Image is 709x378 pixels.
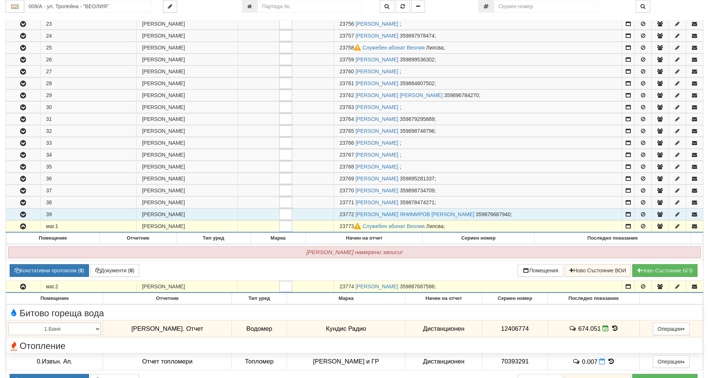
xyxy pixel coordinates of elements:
[136,197,238,208] td: [PERSON_NAME]
[136,90,238,101] td: [PERSON_NAME]
[334,173,622,185] td: ;
[136,209,238,220] td: [PERSON_NAME]
[355,92,443,98] a: [PERSON_NAME] [PERSON_NAME]
[136,281,238,293] td: [PERSON_NAME]
[339,223,363,229] span: Партида №
[334,197,622,208] td: ;
[405,293,482,304] th: Начин на отчет
[40,42,136,54] td: 25
[339,199,354,205] span: Партида №
[40,221,136,233] td: маг.1
[339,80,354,86] span: Партида №
[136,125,238,137] td: [PERSON_NAME]
[306,233,423,244] th: Начин на отчет
[6,293,103,304] th: Помещение
[334,125,622,137] td: ;
[400,33,434,39] span: 359897978474
[40,137,136,149] td: 33
[518,264,563,277] button: Помещения
[334,281,622,293] td: ;
[142,358,192,365] span: Отчет топломери
[339,21,354,27] span: Партида №
[607,358,615,365] span: История на показанията
[40,30,136,42] td: 24
[603,325,609,331] i: Редакция Отчет към 31/08/2025
[568,325,578,332] span: История на забележките
[8,341,66,351] span: Отопление
[136,102,238,113] td: [PERSON_NAME]
[426,223,444,229] span: Липсва
[355,152,398,158] a: [PERSON_NAME]
[363,45,425,51] a: Служебен абонат Веолия
[136,78,238,89] td: [PERSON_NAME]
[136,66,238,77] td: [PERSON_NAME]
[501,325,529,332] span: 12406774
[355,33,398,39] a: [PERSON_NAME]
[136,113,238,125] td: [PERSON_NAME]
[611,325,619,332] span: История на показанията
[339,128,354,134] span: Партида №
[10,264,89,277] button: Констативни протоколи (0)
[355,199,398,205] a: [PERSON_NAME]
[40,185,136,196] td: 37
[334,149,622,161] td: ;
[339,140,354,146] span: Партида №
[476,211,510,217] span: 359876687940
[136,149,238,161] td: [PERSON_NAME]
[100,233,176,244] th: Отчетник
[231,353,287,370] td: Топломер
[339,188,354,193] span: Партида №
[334,90,622,101] td: ;
[250,233,306,244] th: Марка
[339,104,354,110] span: Партида №
[40,197,136,208] td: 38
[534,233,691,244] th: Последно показание
[80,268,83,273] b: 0
[400,188,434,193] span: 359898734709
[131,325,203,332] span: [PERSON_NAME]. Отчет
[355,283,398,289] a: [PERSON_NAME]
[334,221,622,233] td: ;
[444,92,479,98] span: 359896784270
[40,161,136,173] td: 35
[400,128,434,134] span: 359898748796
[334,78,622,89] td: ;
[231,293,287,304] th: Тип уред
[423,233,534,244] th: Сериен номер
[287,320,405,337] td: Кундис Радио
[334,209,622,220] td: ;
[40,149,136,161] td: 34
[339,92,354,98] span: Партида №
[400,57,434,63] span: 359899536302
[565,264,631,277] button: Ново Състояние ВОИ
[482,293,547,304] th: Сериен номер
[355,68,398,74] a: [PERSON_NAME]
[355,140,398,146] a: [PERSON_NAME]
[334,102,622,113] td: ;
[40,54,136,65] td: 26
[355,164,398,170] a: [PERSON_NAME]
[334,137,622,149] td: ;
[136,54,238,65] td: [PERSON_NAME]
[40,18,136,30] td: 23
[334,30,622,42] td: ;
[6,353,103,370] td: 0.Извън. Ап.
[40,78,136,89] td: 28
[103,293,231,304] th: Отчетник
[355,21,398,27] a: [PERSON_NAME]
[400,116,434,122] span: 359879295889
[355,57,398,63] a: [PERSON_NAME]
[653,323,690,335] button: Операции
[339,57,354,63] span: Партида №
[339,211,354,217] span: Партида №
[130,268,133,273] b: 0
[578,325,601,332] span: 674.051
[231,320,287,337] td: Водомер
[334,42,622,54] td: ;
[400,283,434,289] span: 359887687586
[400,176,434,182] span: 359895281337
[339,116,354,122] span: Партида №
[355,80,398,86] a: [PERSON_NAME]
[306,249,402,255] i: [PERSON_NAME] намерени записи!
[136,173,238,185] td: [PERSON_NAME]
